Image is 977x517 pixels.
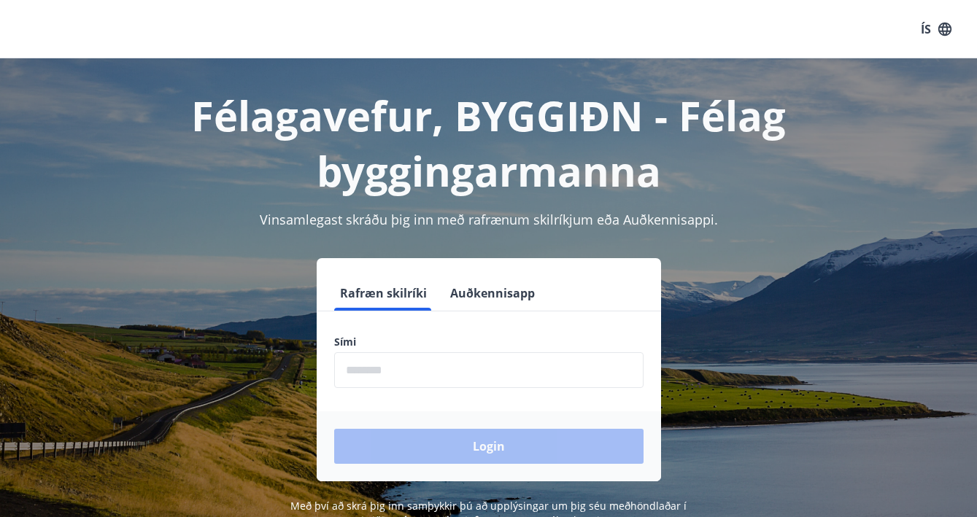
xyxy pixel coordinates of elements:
[260,211,718,228] span: Vinsamlegast skráðu þig inn með rafrænum skilríkjum eða Auðkennisappi.
[18,88,959,198] h1: Félagavefur, BYGGIÐN - Félag byggingarmanna
[334,276,433,311] button: Rafræn skilríki
[334,335,644,349] label: Sími
[444,276,541,311] button: Auðkennisapp
[913,16,959,42] button: ÍS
